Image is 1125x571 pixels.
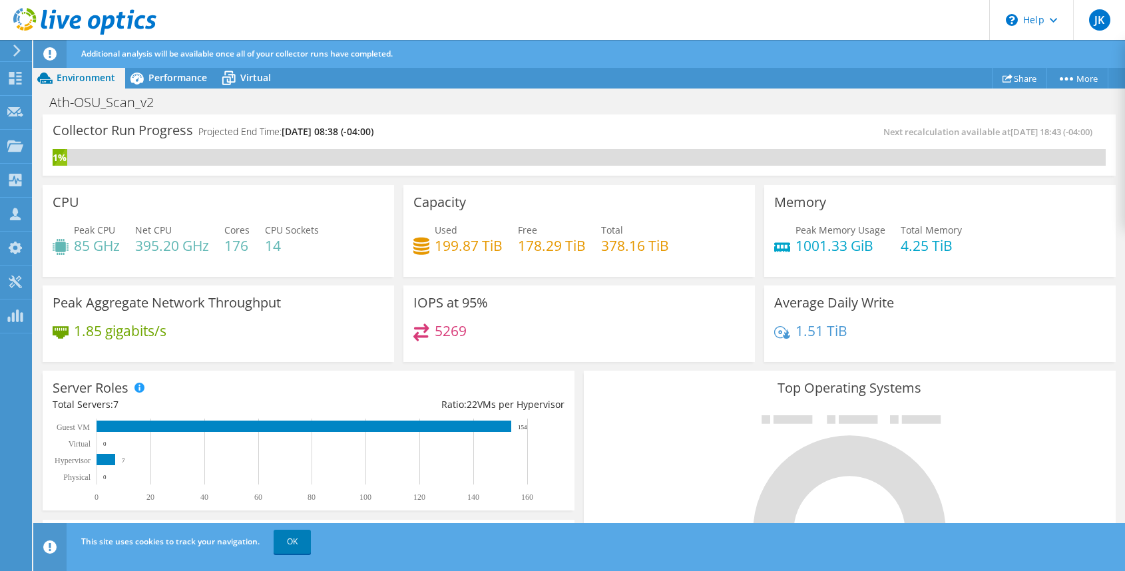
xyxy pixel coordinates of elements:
[198,124,373,139] h4: Projected End Time:
[95,492,99,502] text: 0
[55,456,91,465] text: Hypervisor
[81,48,393,59] span: Additional analysis will be available once all of your collector runs have completed.
[81,536,260,547] span: This site uses cookies to track your navigation.
[467,398,477,411] span: 22
[518,424,527,431] text: 154
[518,224,537,236] span: Free
[1089,9,1110,31] span: JK
[467,492,479,502] text: 140
[992,68,1047,89] a: Share
[901,224,962,236] span: Total Memory
[1046,68,1108,89] a: More
[53,381,128,395] h3: Server Roles
[308,397,564,412] div: Ratio: VMs per Hypervisor
[795,238,885,253] h4: 1001.33 GiB
[795,224,885,236] span: Peak Memory Usage
[53,397,308,412] div: Total Servers:
[122,457,125,464] text: 7
[795,323,847,338] h4: 1.51 TiB
[274,530,311,554] a: OK
[601,224,623,236] span: Total
[521,492,533,502] text: 160
[883,126,1099,138] span: Next recalculation available at
[74,323,166,338] h4: 1.85 gigabits/s
[435,224,457,236] span: Used
[308,492,316,502] text: 80
[224,224,250,236] span: Cores
[435,238,503,253] h4: 199.87 TiB
[1006,14,1018,26] svg: \n
[265,238,319,253] h4: 14
[901,238,962,253] h4: 4.25 TiB
[435,323,467,338] h4: 5269
[594,381,1106,395] h3: Top Operating Systems
[601,238,669,253] h4: 378.16 TiB
[53,195,79,210] h3: CPU
[200,492,208,502] text: 40
[69,439,91,449] text: Virtual
[359,492,371,502] text: 100
[74,238,120,253] h4: 85 GHz
[57,71,115,84] span: Environment
[57,423,90,432] text: Guest VM
[413,492,425,502] text: 120
[43,95,174,110] h1: Ath-OSU_Scan_v2
[265,224,319,236] span: CPU Sockets
[774,295,894,310] h3: Average Daily Write
[53,295,281,310] h3: Peak Aggregate Network Throughput
[103,441,107,447] text: 0
[135,224,172,236] span: Net CPU
[282,125,373,138] span: [DATE] 08:38 (-04:00)
[774,195,826,210] h3: Memory
[135,238,209,253] h4: 395.20 GHz
[103,474,107,480] text: 0
[1011,126,1092,138] span: [DATE] 18:43 (-04:00)
[113,398,118,411] span: 7
[74,224,115,236] span: Peak CPU
[63,473,91,482] text: Physical
[413,295,488,310] h3: IOPS at 95%
[518,238,586,253] h4: 178.29 TiB
[148,71,207,84] span: Performance
[413,195,466,210] h3: Capacity
[240,71,271,84] span: Virtual
[146,492,154,502] text: 20
[224,238,250,253] h4: 176
[53,150,67,165] div: 1%
[254,492,262,502] text: 60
